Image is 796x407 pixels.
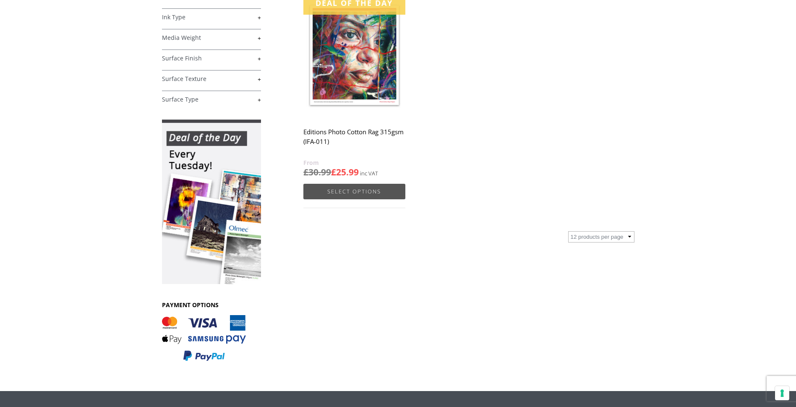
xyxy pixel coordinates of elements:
[162,55,261,63] a: +
[303,184,405,199] a: Select options for “Editions Photo Cotton Rag 315gsm (IFA-011)”
[303,166,308,178] span: £
[162,34,261,42] a: +
[162,120,261,284] img: promo
[162,8,261,25] h4: Ink Type
[162,70,261,87] h4: Surface Texture
[162,13,261,21] a: +
[162,96,261,104] a: +
[775,386,789,400] button: Your consent preferences for tracking technologies
[162,91,261,107] h4: Surface Type
[162,75,261,83] a: +
[162,315,246,362] img: PAYMENT OPTIONS
[162,50,261,66] h4: Surface Finish
[331,166,336,178] span: £
[162,301,261,309] h3: PAYMENT OPTIONS
[162,29,261,46] h4: Media Weight
[303,124,405,158] h2: Editions Photo Cotton Rag 315gsm (IFA-011)
[303,166,331,178] bdi: 30.99
[331,166,359,178] bdi: 25.99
